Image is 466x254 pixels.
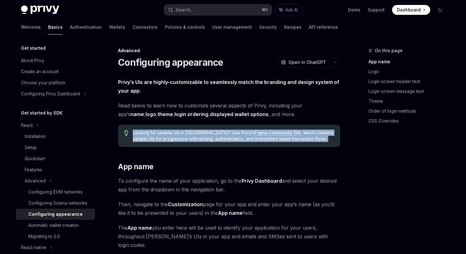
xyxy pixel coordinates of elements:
[70,20,102,35] a: Authentication
[369,67,450,77] a: Logo
[118,200,340,217] span: Then, navigate to the page for your app and enter your app’s name (as you’d like it to be present...
[16,153,95,164] a: Quickstart
[368,7,385,13] a: Support
[28,222,79,229] div: Automatic wallet creation
[145,111,156,118] a: logo
[21,57,44,64] div: About Privy
[16,77,95,88] a: Choose your platform
[21,109,63,117] h5: Get started by SDK
[133,20,157,35] a: Connectors
[28,188,83,196] div: Configuring EVM networks
[275,4,302,15] button: Ask AI
[28,210,83,218] div: Configuring appearance
[397,7,421,13] span: Dashboard
[375,47,403,54] span: On this page
[48,20,63,35] a: Basics
[435,5,445,15] button: Toggle dark mode
[369,96,450,106] a: Theme
[16,142,95,153] a: Setup
[133,130,334,142] span: Looking for sample UIs in [GEOGRAPHIC_DATA]? Use Privy’s , which contains sample UIs for progress...
[118,177,340,194] span: To configure the name of your application, go to the and select your desired app from the dropdow...
[21,20,41,35] a: Welcome
[348,7,360,13] a: Demo
[21,44,46,52] h5: Get started
[284,20,301,35] a: Recipes
[164,4,272,15] button: Search...⌘K
[288,59,326,65] span: Open in ChatGPT
[255,130,301,135] a: Figma community file
[25,166,42,173] div: Features
[16,231,95,242] a: Migrating to 2.0
[176,6,193,14] div: Search...
[16,164,95,175] a: Features
[157,111,173,118] a: theme
[16,186,95,198] a: Configuring EVM networks
[21,6,59,14] img: dark logo
[118,223,340,249] span: The you enter here will be used to identify your application for your users, throughout [PERSON_N...
[118,57,223,68] h1: Configuring appearance
[16,220,95,231] a: Automatic wallet creation
[21,244,46,251] div: React native
[16,131,95,142] a: Installation
[21,79,65,86] div: Choose your platform
[212,20,252,35] a: User management
[25,133,46,140] div: Installation
[25,177,46,185] div: Advanced
[28,199,87,207] div: Configuring Solana networks
[218,210,243,216] strong: App name
[25,155,45,162] div: Quickstart
[25,144,37,151] div: Setup
[262,7,268,12] span: ⌘ K
[124,130,129,136] svg: Tip
[16,55,95,66] a: About Privy
[118,162,153,172] span: App name
[210,111,268,118] a: displayed wallet options
[369,77,450,86] a: Login screen header text
[16,209,95,220] a: Configuring appearance
[369,86,450,96] a: Login screen message text
[165,20,205,35] a: Policies & controls
[16,66,95,77] a: Create an account
[118,101,340,119] span: Read below to learn how to customize several aspects of Privy, including your app’s , , , , , and...
[285,7,298,13] span: Ask AI
[118,48,340,54] div: Advanced
[369,57,450,67] a: App name
[16,198,95,209] a: Configuring Solana networks
[21,90,80,98] div: Configuring Privy Dashboard
[28,233,60,240] div: Migrating to 2.0
[118,79,339,94] strong: Privy’s UIs are highly-customizable to seamlessly match the branding and design system of your app.
[168,201,203,207] strong: Customization
[369,106,450,116] a: Order of login methods
[109,20,125,35] a: Wallets
[369,116,450,126] a: CSS Overrides
[242,178,282,184] strong: Privy Dashboard
[309,20,338,35] a: API reference
[259,20,277,35] a: Security
[21,68,59,75] div: Create an account
[127,225,152,231] strong: App name
[392,5,430,15] a: Dashboard
[130,111,144,118] a: name
[174,111,208,118] a: login ordering
[21,122,33,129] div: React
[277,57,330,68] button: Open in ChatGPT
